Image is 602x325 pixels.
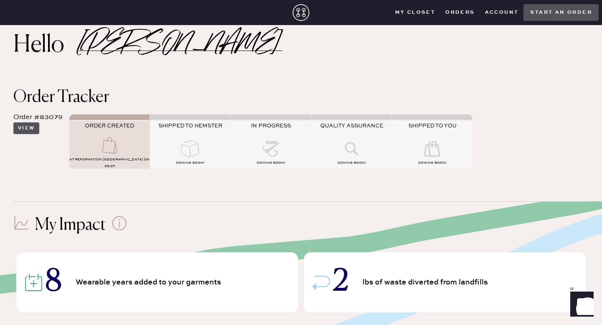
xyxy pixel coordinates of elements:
[46,268,61,297] span: 8
[257,161,285,165] span: COMING SOON!
[69,157,150,168] span: AT Reformation [GEOGRAPHIC_DATA] on 09/27
[85,122,134,129] span: ORDER CREATED
[418,161,446,165] span: COMING SOON!
[76,279,224,286] span: Wearable years added to your garments
[390,6,441,19] button: My Closet
[480,6,524,19] button: Account
[333,268,348,297] span: 2
[13,112,63,122] div: Order #83079
[13,122,39,134] button: View
[176,161,204,165] span: COMING SOON!
[408,122,457,129] span: SHIPPED TO YOU
[337,161,366,165] span: COMING SOON!
[13,36,79,56] h2: Hello
[523,4,599,21] button: Start an order
[251,122,291,129] span: IN PROGRESS
[362,279,491,286] span: lbs of waste diverted from landfills
[562,287,598,323] iframe: Front Chat
[79,40,282,51] h2: [PERSON_NAME]
[35,215,106,235] h1: My Impact
[440,6,480,19] button: Orders
[320,122,383,129] span: QUALITY ASSURANCE
[158,122,222,129] span: SHIPPED TO HEMSTER
[13,89,109,106] span: Order Tracker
